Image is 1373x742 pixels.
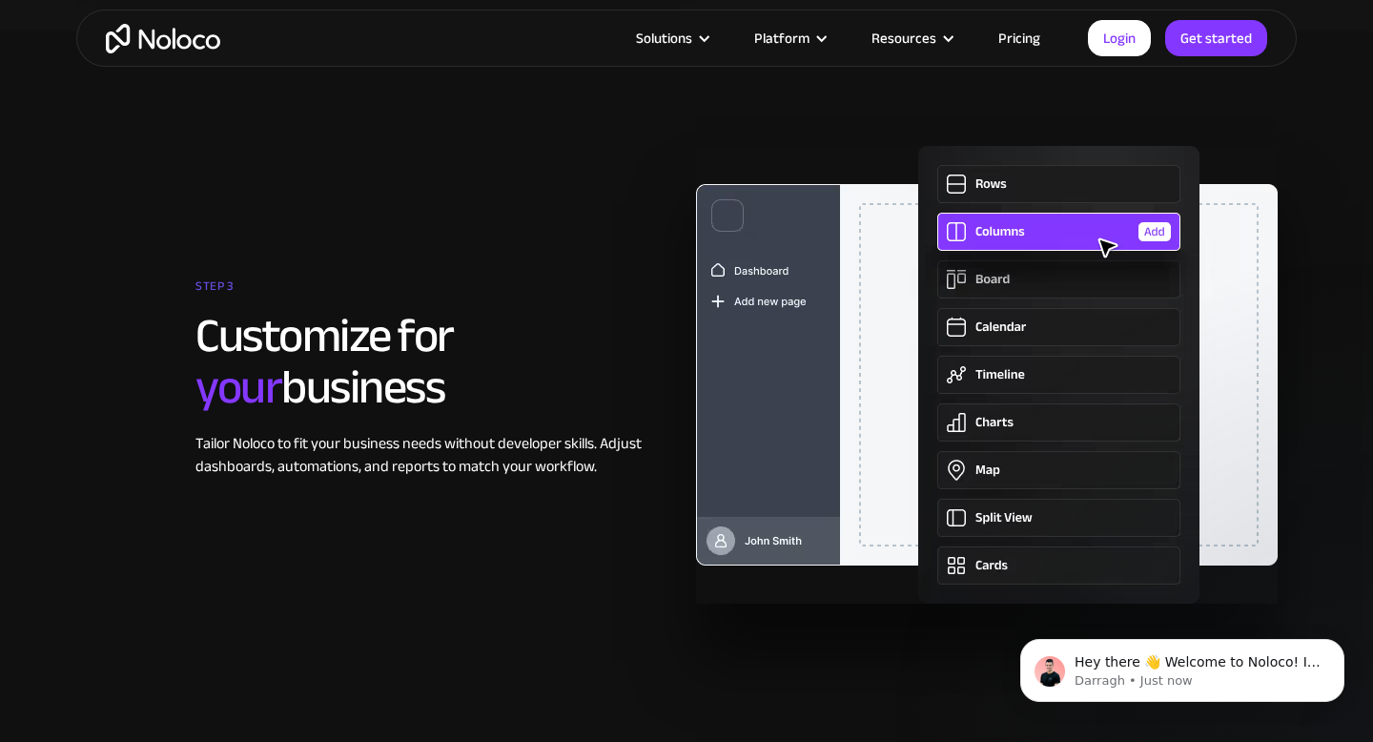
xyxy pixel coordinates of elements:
[195,432,677,478] div: Tailor Noloco to fit your business needs without developer skills. Adjust dashboards, automations...
[992,599,1373,732] iframe: Intercom notifications message
[974,26,1064,51] a: Pricing
[195,342,281,432] span: your
[754,26,809,51] div: Platform
[871,26,936,51] div: Resources
[612,26,730,51] div: Solutions
[195,272,677,310] div: STEP 3
[636,26,692,51] div: Solutions
[730,26,848,51] div: Platform
[106,24,220,53] a: home
[1088,20,1151,56] a: Login
[848,26,974,51] div: Resources
[195,310,677,413] h2: Customize for business
[1165,20,1267,56] a: Get started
